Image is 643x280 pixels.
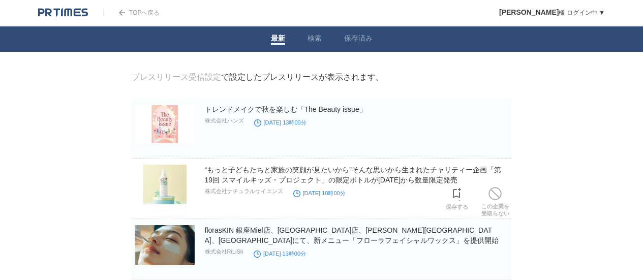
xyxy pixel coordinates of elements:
[135,165,195,204] img: “もっと子どもたちと家族の笑顔が見たいから”そんな思いから生まれたチャリティー企画「第19回 スマイルキッズ・プロジェクト」の限定ボトルが2025年9月12日から数量限定発売
[254,251,306,257] time: [DATE] 13時00分
[344,34,373,45] a: 保存済み
[271,34,285,45] a: 最新
[481,184,509,217] a: この企業を受取らない
[132,73,221,81] a: プレスリリース受信設定
[446,185,468,210] a: 保存する
[103,9,160,16] a: TOPへ戻る
[499,8,559,16] span: [PERSON_NAME]
[499,9,605,16] a: [PERSON_NAME]様 ログイン中 ▼
[205,248,243,256] p: 株式会社RiLiSh
[205,105,366,113] a: トレンドメイクで秋を楽しむ「The Beauty issue」
[293,190,346,196] time: [DATE] 10時00分
[135,225,195,265] img: florasKIN 銀座Miel店、銀座Blanc店、上野店、恵比寿店にて、新メニュー「フローラフェイシャルワックス」を提供開始
[135,104,195,144] img: トレンドメイクで秋を楽しむ「The Beauty issue」
[308,34,322,45] a: 検索
[132,72,384,83] div: で設定したプレスリリースが表示されます。
[254,119,307,126] time: [DATE] 13時00分
[205,188,283,195] p: 株式会社ナチュラルサイエンス
[119,10,125,16] img: arrow.png
[205,166,501,184] a: “もっと子どもたちと家族の笑顔が見たいから”そんな思いから生まれたチャリティー企画「第19回 スマイルキッズ・プロジェクト」の限定ボトルが[DATE]から数量限定発売
[205,117,244,125] p: 株式会社ハンズ
[205,226,499,244] a: florasKIN 銀座Miel店、[GEOGRAPHIC_DATA]店、[PERSON_NAME][GEOGRAPHIC_DATA]、[GEOGRAPHIC_DATA]にて、新メニュー「フロー...
[38,8,88,18] img: logo.png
